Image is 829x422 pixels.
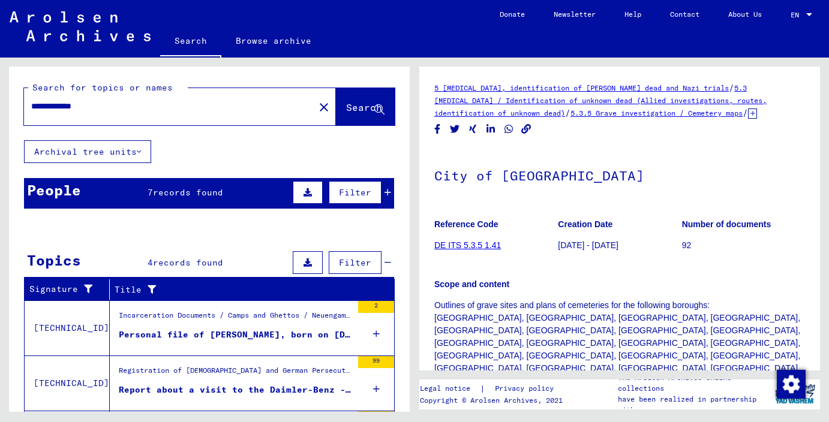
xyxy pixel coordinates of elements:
button: Archival tree units [24,140,151,163]
button: Copy link [520,122,533,137]
div: Signature [29,283,100,296]
a: 5 [MEDICAL_DATA], identification of [PERSON_NAME] dead and Nazi trials [434,83,729,92]
p: Copyright © Arolsen Archives, 2021 [420,395,568,406]
span: Search [346,101,382,113]
div: Report about a visit to the Daimler-Benz - corporation, Stuttgart-Untertürkheim, concerning inter... [119,384,352,396]
button: Share on LinkedIn [485,122,497,137]
span: / [743,107,748,118]
button: Filter [329,251,382,274]
button: Search [336,88,395,125]
h1: City of [GEOGRAPHIC_DATA] [434,148,805,201]
a: DE ITS 5.3.5 1.41 [434,240,501,250]
button: Clear [312,95,336,119]
button: Share on Twitter [449,122,461,137]
b: Creation Date [558,219,612,229]
a: 5.3 [MEDICAL_DATA] / Identification of unknown dead (Allied investigations, routes, identificatio... [434,83,767,117]
a: Search [160,26,221,58]
button: Share on Xing [467,122,479,137]
p: have been realized in partnership with [618,394,770,415]
span: records found [153,187,223,198]
div: | [420,382,568,395]
img: yv_logo.png [773,379,818,409]
mat-label: Search for topics or names [32,82,173,93]
img: Arolsen_neg.svg [10,11,151,41]
div: Title [115,284,371,296]
button: Share on WhatsApp [503,122,515,137]
a: Browse archive [221,26,326,55]
p: 92 [682,239,805,252]
mat-icon: close [317,100,331,114]
button: Share on Facebook [431,122,444,137]
p: The Arolsen Archives online collections [618,372,770,394]
div: Personal file of [PERSON_NAME], born on [DEMOGRAPHIC_DATA], born in [GEOGRAPHIC_DATA] [119,328,352,341]
div: Registration of [DEMOGRAPHIC_DATA] and German Persecutees by Public Institutions, Social Securiti... [119,365,352,382]
span: 7 [148,187,153,198]
div: Incarceration Documents / Camps and Ghettos / Neuengamme Concentration Camp / Individual Document... [119,310,352,327]
p: Outlines of grave sites and plans of cemeteries for the following boroughs: [GEOGRAPHIC_DATA], [G... [434,299,805,400]
div: People [27,179,81,201]
b: Scope and content [434,279,509,289]
span: Filter [339,187,371,198]
a: Privacy policy [485,382,568,395]
a: Legal notice [420,382,480,395]
span: EN [791,11,804,19]
b: Reference Code [434,219,498,229]
span: / [565,107,570,118]
b: Number of documents [682,219,771,229]
span: / [729,82,734,93]
img: Change consent [777,370,806,399]
div: Title [115,280,383,299]
span: Filter [339,257,371,268]
p: [DATE] - [DATE] [558,239,681,252]
button: Filter [329,181,382,204]
a: 5.3.5 Grave investigation / Cemetery maps [570,108,743,117]
div: Signature [29,280,112,299]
